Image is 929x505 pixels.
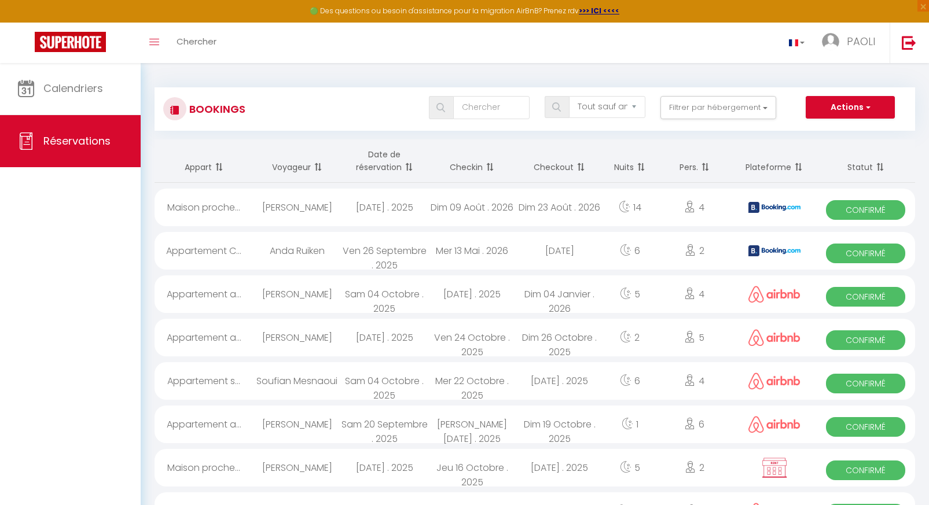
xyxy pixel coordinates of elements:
th: Sort by booking date [341,139,428,183]
th: Sort by checkout [516,139,603,183]
span: Calendriers [43,81,103,95]
span: Réservations [43,134,111,148]
h3: Bookings [186,96,245,122]
span: PAOLI [847,34,875,49]
button: Filtrer par hébergement [660,96,776,119]
img: logout [902,35,916,50]
th: Sort by channel [733,139,817,183]
a: >>> ICI <<<< [579,6,619,16]
input: Chercher [453,96,530,119]
th: Sort by nights [603,139,656,183]
th: Sort by checkin [428,139,516,183]
button: Actions [806,96,895,119]
span: Chercher [177,35,216,47]
a: Chercher [168,23,225,63]
th: Sort by status [816,139,915,183]
img: Super Booking [35,32,106,52]
th: Sort by people [656,139,732,183]
a: ... PAOLI [813,23,890,63]
th: Sort by rentals [155,139,254,183]
th: Sort by guest [254,139,341,183]
img: ... [822,33,839,50]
